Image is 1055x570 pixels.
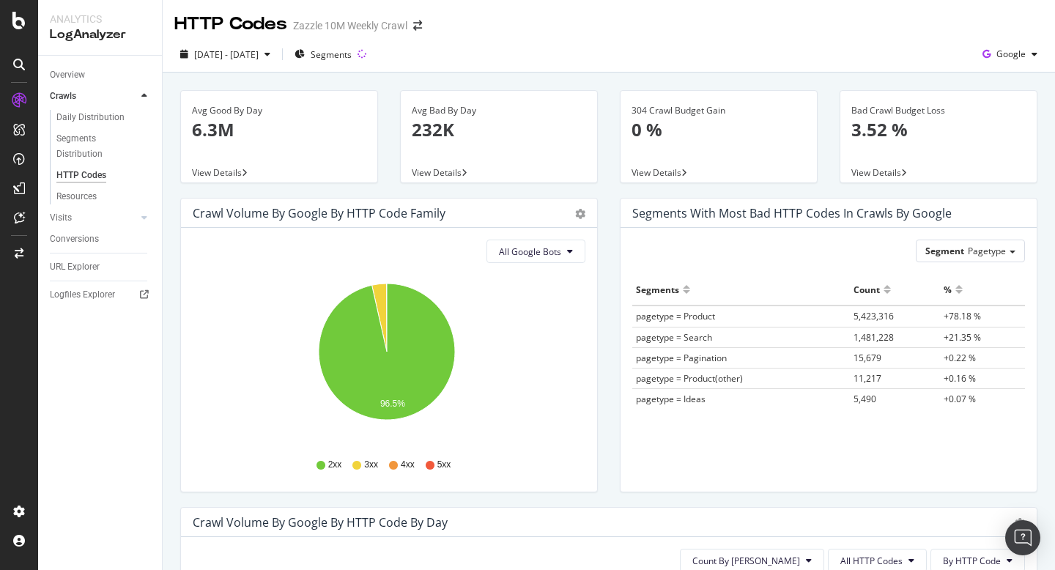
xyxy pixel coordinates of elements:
[50,12,150,26] div: Analytics
[692,555,800,567] span: Count By Day
[56,131,152,162] a: Segments Distribution
[854,331,894,344] span: 1,481,228
[944,278,952,301] div: %
[50,67,85,83] div: Overview
[56,131,138,162] div: Segments Distribution
[50,287,152,303] a: Logfiles Explorer
[636,372,743,385] span: pagetype = Product(other)
[1015,518,1025,528] div: gear
[192,117,366,142] p: 6.3M
[944,310,981,322] span: +78.18 %
[311,48,352,61] span: Segments
[56,110,152,125] a: Daily Distribution
[50,232,152,247] a: Conversions
[364,459,378,471] span: 3xx
[636,278,679,301] div: Segments
[840,555,903,567] span: All HTTP Codes
[56,110,125,125] div: Daily Distribution
[636,352,727,364] span: pagetype = Pagination
[854,310,894,322] span: 5,423,316
[996,48,1026,60] span: Google
[50,210,137,226] a: Visits
[499,245,561,258] span: All Google Bots
[636,310,715,322] span: pagetype = Product
[412,104,586,117] div: Avg Bad By Day
[50,67,152,83] a: Overview
[380,399,405,410] text: 96.5%
[56,189,152,204] a: Resources
[412,117,586,142] p: 232K
[50,259,100,275] div: URL Explorer
[636,331,712,344] span: pagetype = Search
[632,206,952,221] div: Segments with most bad HTTP codes in Crawls by google
[412,166,462,179] span: View Details
[174,12,287,37] div: HTTP Codes
[50,210,72,226] div: Visits
[632,166,681,179] span: View Details
[1005,520,1040,555] div: Open Intercom Messenger
[192,166,242,179] span: View Details
[50,26,150,43] div: LogAnalyzer
[854,393,876,405] span: 5,490
[50,259,152,275] a: URL Explorer
[944,331,981,344] span: +21.35 %
[293,18,407,33] div: Zazzle 10M Weekly Crawl
[174,42,276,66] button: [DATE] - [DATE]
[575,209,585,219] div: gear
[437,459,451,471] span: 5xx
[50,89,76,104] div: Crawls
[977,42,1043,66] button: Google
[289,42,358,66] button: Segments
[50,287,115,303] div: Logfiles Explorer
[968,245,1006,257] span: Pagetype
[193,206,445,221] div: Crawl Volume by google by HTTP Code Family
[56,168,106,183] div: HTTP Codes
[854,352,881,364] span: 15,679
[56,168,152,183] a: HTTP Codes
[50,89,137,104] a: Crawls
[944,393,976,405] span: +0.07 %
[50,232,99,247] div: Conversions
[413,21,422,31] div: arrow-right-arrow-left
[193,515,448,530] div: Crawl Volume by google by HTTP Code by Day
[943,555,1001,567] span: By HTTP Code
[925,245,964,257] span: Segment
[854,278,880,301] div: Count
[192,104,366,117] div: Avg Good By Day
[632,117,806,142] p: 0 %
[56,189,97,204] div: Resources
[851,117,1026,142] p: 3.52 %
[328,459,342,471] span: 2xx
[401,459,415,471] span: 4xx
[944,372,976,385] span: +0.16 %
[854,372,881,385] span: 11,217
[944,352,976,364] span: +0.22 %
[636,393,706,405] span: pagetype = Ideas
[632,104,806,117] div: 304 Crawl Budget Gain
[851,166,901,179] span: View Details
[486,240,585,263] button: All Google Bots
[193,275,580,445] svg: A chart.
[194,48,259,61] span: [DATE] - [DATE]
[851,104,1026,117] div: Bad Crawl Budget Loss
